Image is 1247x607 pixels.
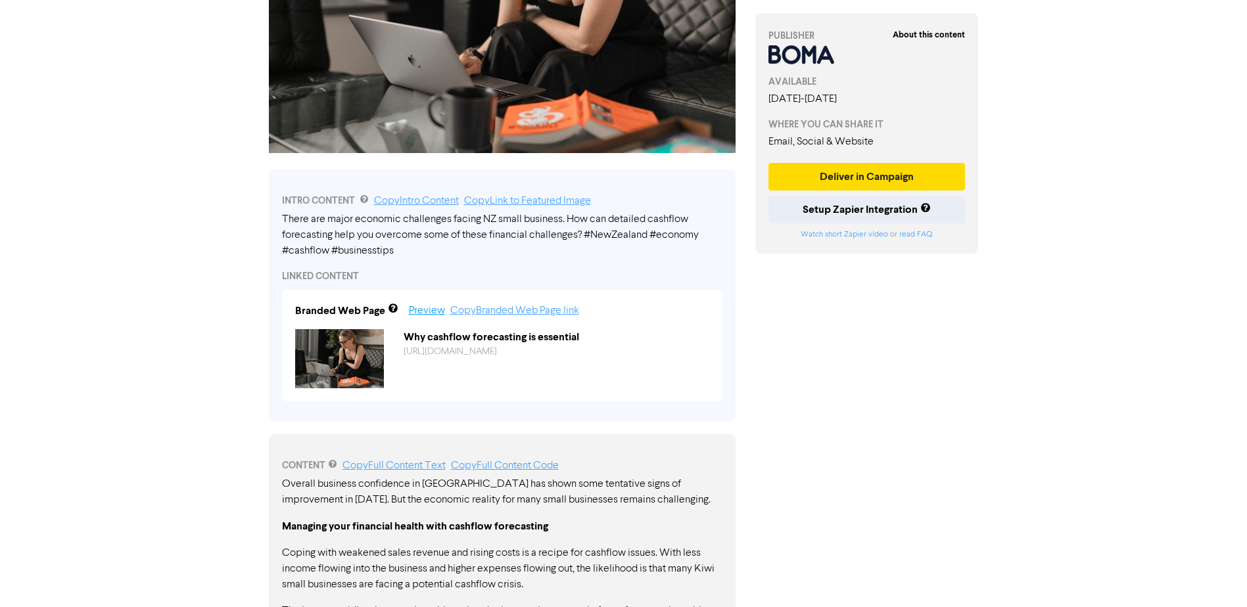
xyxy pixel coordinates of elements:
div: There are major economic challenges facing NZ small business. How can detailed cashflow forecasti... [282,212,722,259]
a: Copy Intro Content [374,196,459,206]
a: Watch short Zapier video [801,231,888,238]
strong: Managing your financial health with cashflow forecasting [282,520,548,533]
a: Preview [409,305,445,316]
a: Copy Link to Featured Image [464,196,591,206]
button: Deliver in Campaign [768,163,966,191]
a: Copy Full Content Code [451,461,559,471]
div: INTRO CONTENT [282,193,722,209]
p: Coping with weakened sales revenue and rising costs is a recipe for cashflow issues. With less in... [282,545,722,593]
div: AVAILABLE [768,75,966,89]
div: LINKED CONTENT [282,269,722,283]
div: [DATE] - [DATE] [768,91,966,107]
strong: About this content [893,30,965,40]
div: Branded Web Page [295,303,385,319]
div: PUBLISHER [768,29,966,43]
a: Copy Full Content Text [342,461,446,471]
div: CONTENT [282,458,722,474]
p: Overall business confidence in [GEOGRAPHIC_DATA] has shown some tentative signs of improvement in... [282,476,722,508]
div: https://public2.bomamarketing.com/cp/2UgMg9GHkwzCH5v4KCDlg7?sa=Mrx4UBFA [394,345,719,359]
button: Setup Zapier Integration [768,196,966,223]
a: Copy Branded Web Page link [450,305,579,316]
div: Why cashflow forecasting is essential [394,329,719,345]
a: read FAQ [899,231,932,238]
a: [URL][DOMAIN_NAME] [404,347,497,356]
div: Email, Social & Website [768,134,966,150]
div: WHERE YOU CAN SHARE IT [768,118,966,131]
iframe: Chat Widget [1181,544,1247,607]
div: or [768,229,966,240]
